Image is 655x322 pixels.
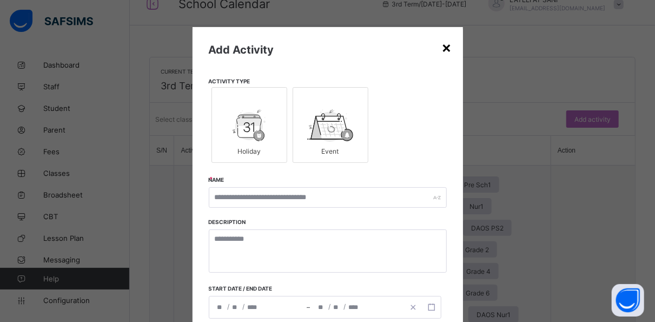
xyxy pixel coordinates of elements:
[343,302,346,311] span: /
[243,302,245,311] span: /
[209,176,224,183] span: Name
[328,302,330,311] span: /
[233,109,266,142] img: holiday-icon.7bb79e9e805d8d9d57012a8d1341c615.svg
[209,43,274,56] span: Add Activity
[228,302,230,311] span: /
[307,303,310,312] span: –
[209,219,246,225] span: Description
[307,109,353,142] img: event-icon.63b746065ee5958cfb662b366034c7c8.svg
[299,142,362,161] div: Event
[442,38,452,56] div: ×
[209,78,447,84] span: Activity Type
[209,285,309,292] span: Start date / End date
[612,284,644,317] button: Open asap
[217,142,281,161] div: Holiday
